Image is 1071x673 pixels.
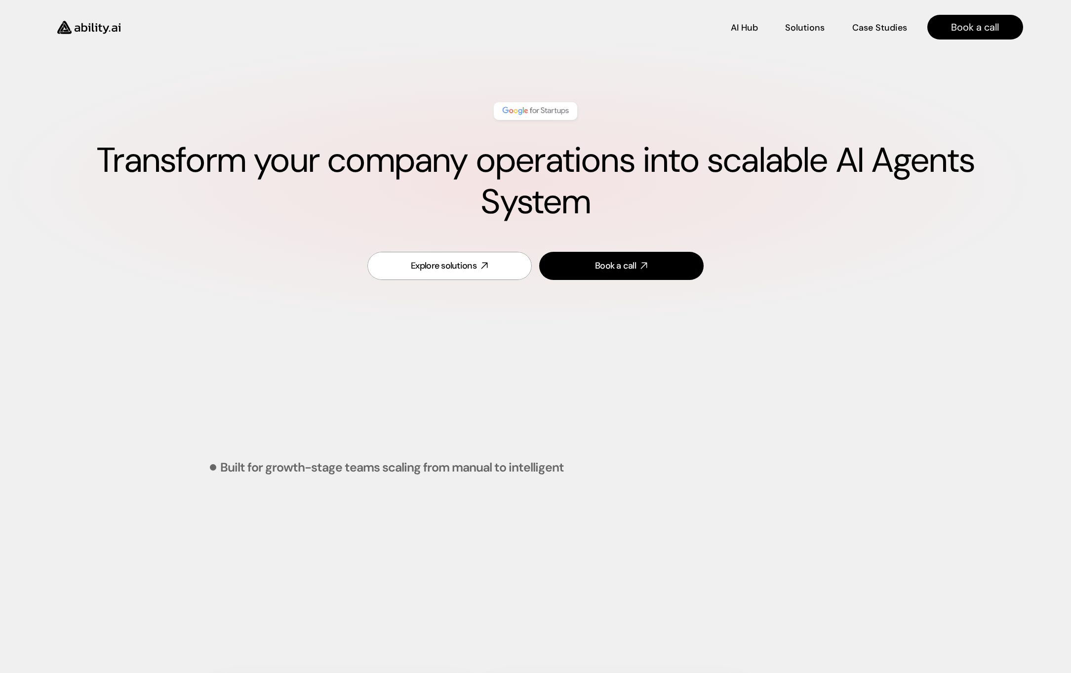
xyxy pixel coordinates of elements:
a: Solutions [785,19,825,36]
div: Book a call [595,260,636,272]
a: Book a call [927,15,1023,40]
a: Book a call [539,252,704,280]
a: Case Studies [852,19,908,36]
p: Book a call [951,20,999,34]
p: Case Studies [852,22,907,34]
a: Explore solutions [367,252,532,280]
nav: Main navigation [134,15,1023,40]
p: AI Hub [731,22,758,34]
p: Solutions [785,22,825,34]
a: AI Hub [731,19,758,36]
div: Explore solutions [411,260,476,272]
h1: Transform your company operations into scalable AI Agents System [40,140,1031,223]
p: Built for growth-stage teams scaling from manual to intelligent [220,461,564,474]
